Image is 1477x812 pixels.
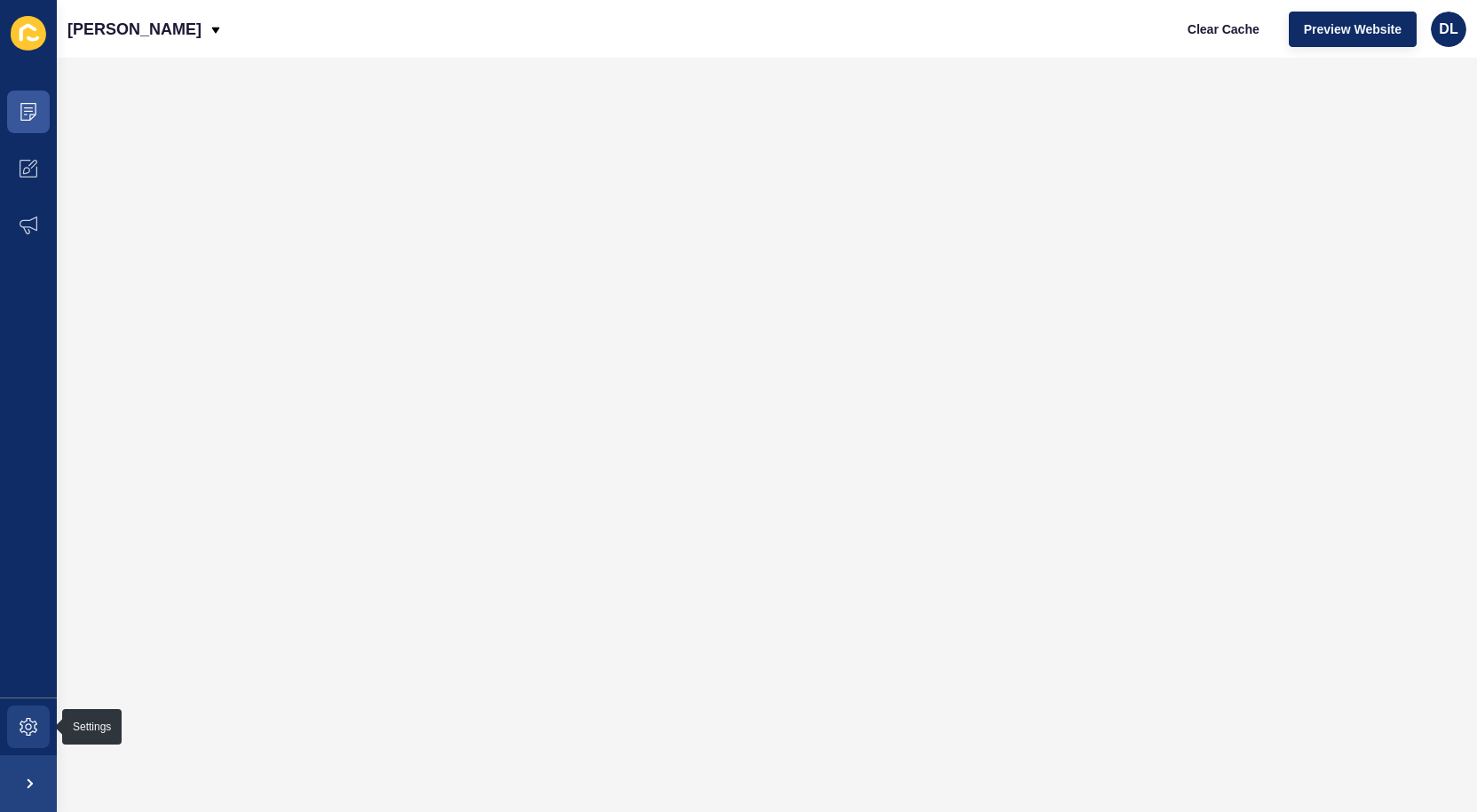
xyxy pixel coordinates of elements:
span: Preview Website [1304,20,1402,38]
div: Settings [73,720,111,734]
p: [PERSON_NAME] [67,7,201,51]
span: Clear Cache [1188,20,1260,38]
span: DL [1439,20,1457,38]
button: Clear Cache [1173,12,1275,47]
button: Preview Website [1289,12,1417,47]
